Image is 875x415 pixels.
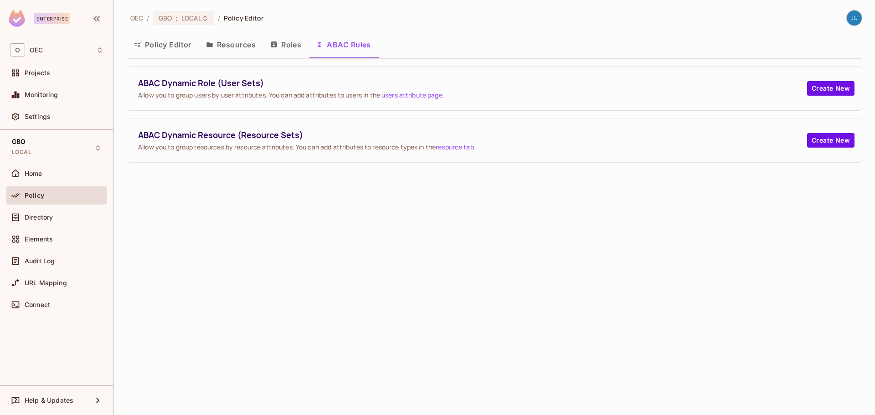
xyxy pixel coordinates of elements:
[218,14,220,22] li: /
[138,143,807,151] span: Allow you to group resources by resource attributes. You can add attributes to resource types in ...
[199,33,263,56] button: Resources
[10,43,25,56] span: O
[147,14,149,22] li: /
[25,397,73,404] span: Help & Updates
[138,129,807,141] span: ABAC Dynamic Resource (Resource Sets)
[25,236,53,243] span: Elements
[159,14,172,22] span: GBO
[138,77,807,89] span: ABAC Dynamic Role (User Sets)
[25,214,53,221] span: Directory
[807,81,854,96] button: Create New
[25,91,58,98] span: Monitoring
[181,14,201,22] span: LOCAL
[263,33,309,56] button: Roles
[127,33,199,56] button: Policy Editor
[25,257,55,265] span: Audit Log
[25,279,67,287] span: URL Mapping
[847,10,862,26] img: justin.king@oeconnection.com
[175,15,178,22] span: :
[12,149,31,156] span: LOCAL
[25,113,51,120] span: Settings
[436,143,474,151] a: resource tab
[12,138,26,145] span: GBO
[309,33,378,56] button: ABAC Rules
[807,133,854,148] button: Create New
[130,14,143,22] span: the active workspace
[30,46,43,54] span: Workspace: OEC
[9,10,25,27] img: SReyMgAAAABJRU5ErkJggg==
[25,192,44,199] span: Policy
[138,91,807,99] span: Allow you to group users by user attributes. You can add attributes to users in the .
[224,14,264,22] span: Policy Editor
[25,170,42,177] span: Home
[34,13,70,24] div: Enterprise
[25,301,50,308] span: Connect
[25,69,50,77] span: Projects
[381,91,443,99] a: users attribute page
